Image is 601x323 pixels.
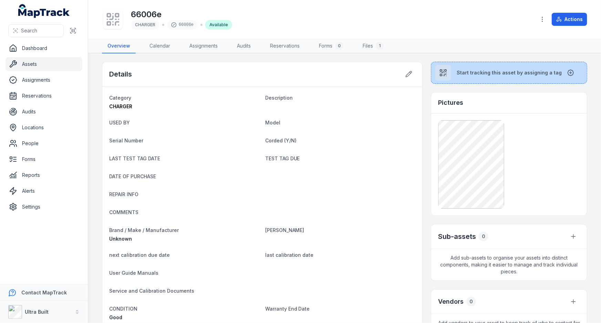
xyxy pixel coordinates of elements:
h3: Pictures [438,98,463,108]
span: Search [21,27,37,34]
div: 0 [335,42,343,50]
div: 1 [376,42,384,50]
a: MapTrack [18,4,70,18]
span: Unknown [109,236,132,242]
span: LAST TEST TAG DATE [109,155,160,161]
div: 66006e [167,20,198,30]
span: REPAIR INFO [109,191,138,197]
span: Corded (Y/N) [265,138,297,143]
a: Audits [231,39,256,53]
span: CONDITION [109,306,137,312]
span: Model [265,120,280,125]
h2: Sub-assets [438,232,476,241]
strong: Contact MapTrack [21,290,67,295]
button: Start tracking this asset by assigning a tag [431,62,587,84]
span: DATE OF PURCHASE [109,173,156,179]
span: Serial Number [109,138,143,143]
div: 0 [466,297,476,306]
a: Assets [6,57,82,71]
a: Reservations [6,89,82,103]
a: Calendar [144,39,176,53]
strong: Ultra Built [25,309,49,315]
span: Brand / Make / Manufacturer [109,227,179,233]
a: Overview [102,39,136,53]
button: Actions [552,13,587,26]
span: User Guide Manuals [109,270,158,276]
a: Forms [6,152,82,166]
a: Reports [6,168,82,182]
a: Files1 [357,39,390,53]
a: Alerts [6,184,82,198]
span: TEST TAG DUE [265,155,300,161]
a: Locations [6,121,82,134]
h1: 66006e [131,9,232,20]
a: People [6,137,82,150]
a: Reservations [265,39,305,53]
h2: Details [109,69,132,79]
span: CHARGER [109,103,132,109]
div: Available [205,20,232,30]
span: Description [265,95,293,101]
span: Start tracking this asset by assigning a tag [457,69,562,76]
div: 0 [479,232,488,241]
h3: Vendors [438,297,464,306]
a: Forms0 [313,39,349,53]
span: CHARGER [135,22,155,27]
button: Search [8,24,64,37]
span: Good [109,314,122,320]
a: Settings [6,200,82,214]
span: Add sub-assets to organise your assets into distinct components, making it easier to manage and t... [431,249,587,281]
span: Service and Calibration Documents [109,288,194,294]
span: last calibration date [265,252,314,258]
span: Category [109,95,131,101]
span: [PERSON_NAME] [265,227,304,233]
span: Warranty End Date [265,306,310,312]
a: Audits [6,105,82,119]
span: USED BY [109,120,130,125]
a: Dashboard [6,41,82,55]
span: next calibration due date [109,252,170,258]
a: Assignments [6,73,82,87]
span: COMMENTS [109,209,138,215]
a: Assignments [184,39,223,53]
